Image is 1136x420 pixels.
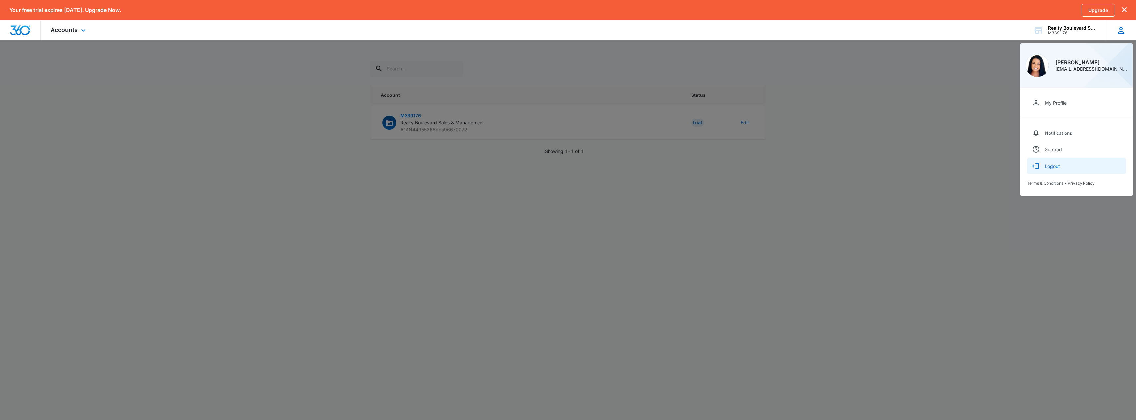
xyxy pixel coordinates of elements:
[1027,181,1126,186] div: •
[1082,4,1115,17] a: Upgrade
[1027,141,1126,158] a: Support
[1045,100,1067,106] div: My Profile
[1027,181,1063,186] a: Terms & Conditions
[41,20,97,40] div: Accounts
[1045,130,1072,136] div: Notifications
[1048,25,1096,31] div: account name
[1045,163,1060,169] div: Logout
[1027,158,1126,174] button: Logout
[1027,95,1126,111] a: My Profile
[1055,60,1127,65] div: [PERSON_NAME]
[51,26,78,33] span: Accounts
[1122,7,1127,13] button: dismiss this dialog
[1068,181,1095,186] a: Privacy Policy
[9,7,121,13] p: Your free trial expires [DATE]. Upgrade Now.
[1027,125,1126,141] a: Notifications
[1048,31,1096,35] div: account id
[1055,67,1127,71] div: [EMAIL_ADDRESS][DOMAIN_NAME]
[1045,147,1062,152] div: Support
